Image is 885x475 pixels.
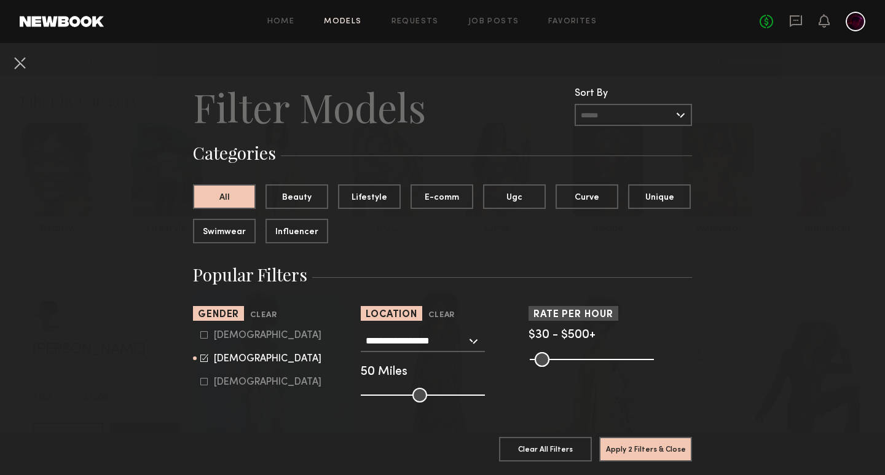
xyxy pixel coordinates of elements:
[533,310,613,320] span: Rate per Hour
[361,367,524,378] div: 50 Miles
[10,53,29,73] button: Cancel
[193,263,692,286] h3: Popular Filters
[324,18,361,26] a: Models
[214,379,321,386] div: [DEMOGRAPHIC_DATA]
[411,184,473,209] button: E-comm
[529,329,596,341] span: $30 - $500+
[10,53,29,75] common-close-button: Cancel
[193,219,256,243] button: Swimwear
[391,18,439,26] a: Requests
[193,82,426,132] h2: Filter Models
[499,437,592,461] button: Clear All Filters
[599,437,692,461] button: Apply 2 Filters & Close
[468,18,519,26] a: Job Posts
[628,184,691,209] button: Unique
[428,308,455,323] button: Clear
[214,355,321,363] div: [DEMOGRAPHIC_DATA]
[193,141,692,165] h3: Categories
[214,332,321,339] div: [DEMOGRAPHIC_DATA]
[575,88,692,99] div: Sort By
[556,184,618,209] button: Curve
[198,310,239,320] span: Gender
[338,184,401,209] button: Lifestyle
[548,18,597,26] a: Favorites
[483,184,546,209] button: Ugc
[193,184,256,209] button: All
[267,18,295,26] a: Home
[265,219,328,243] button: Influencer
[366,310,417,320] span: Location
[250,308,277,323] button: Clear
[265,184,328,209] button: Beauty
